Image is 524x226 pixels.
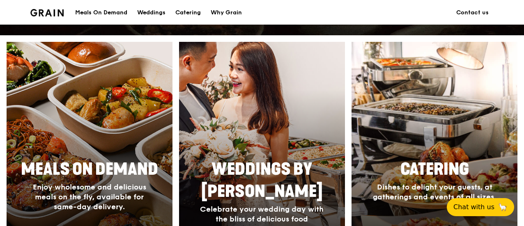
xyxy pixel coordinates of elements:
[30,9,64,16] img: Grain
[453,202,494,212] span: Chat with us
[137,0,165,25] div: Weddings
[170,0,206,25] a: Catering
[211,0,242,25] div: Why Grain
[75,0,127,25] div: Meals On Demand
[21,160,158,179] span: Meals On Demand
[175,0,201,25] div: Catering
[498,202,508,212] span: 🦙
[447,198,514,216] button: Chat with us🦙
[201,160,323,201] span: Weddings by [PERSON_NAME]
[400,160,469,179] span: Catering
[373,183,496,201] span: Dishes to delight your guests, at gatherings and events of all sizes.
[206,0,247,25] a: Why Grain
[451,0,494,25] a: Contact us
[132,0,170,25] a: Weddings
[33,183,146,211] span: Enjoy wholesome and delicious meals on the fly, available for same-day delivery.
